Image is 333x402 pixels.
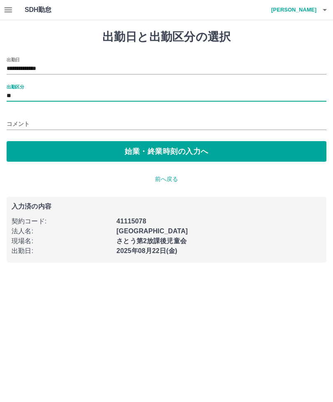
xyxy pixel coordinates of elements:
[12,246,111,256] p: 出勤日 :
[12,226,111,236] p: 法人名 :
[7,84,24,90] label: 出勤区分
[116,218,146,225] b: 41115078
[116,247,177,254] b: 2025年08月22日(金)
[12,203,321,210] p: 入力済の内容
[7,30,326,44] h1: 出勤日と出勤区分の選択
[116,228,188,235] b: [GEOGRAPHIC_DATA]
[12,236,111,246] p: 現場名 :
[116,237,187,244] b: さとう第2放課後児童会
[7,141,326,162] button: 始業・終業時刻の入力へ
[12,216,111,226] p: 契約コード :
[7,175,326,184] p: 前へ戻る
[7,56,20,63] label: 出勤日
